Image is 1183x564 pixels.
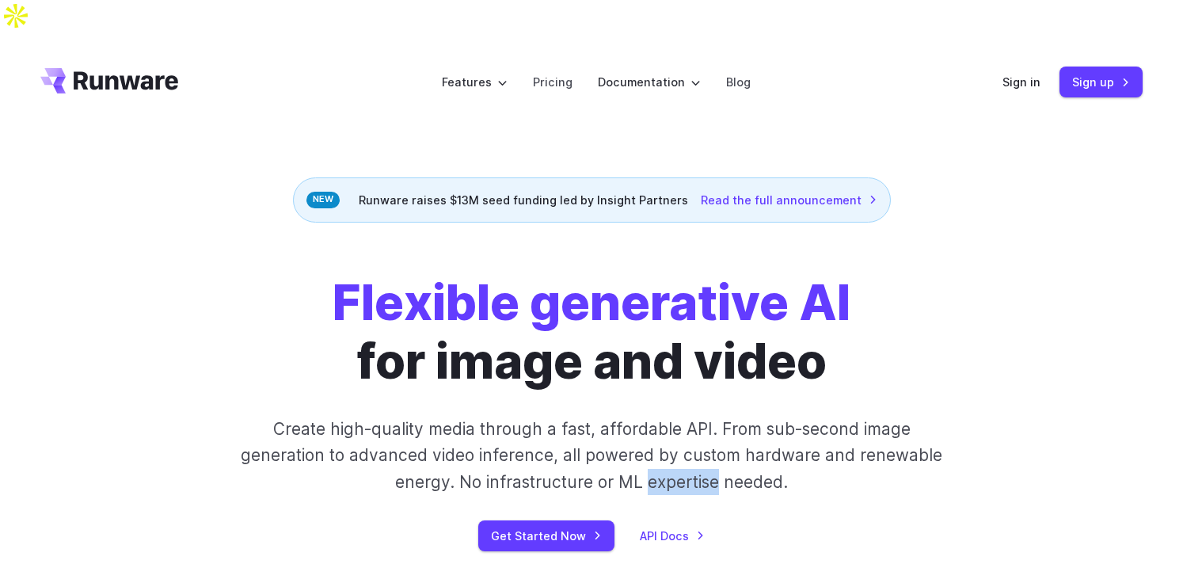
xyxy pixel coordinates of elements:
a: Pricing [533,73,572,91]
h1: for image and video [333,273,850,391]
a: Sign up [1059,67,1143,97]
p: Create high-quality media through a fast, affordable API. From sub-second image generation to adv... [239,416,945,495]
a: Read the full announcement [701,191,877,209]
a: Blog [726,73,751,91]
label: Documentation [598,73,701,91]
div: Runware raises $13M seed funding led by Insight Partners [293,177,891,223]
a: Get Started Now [478,520,614,551]
strong: Flexible generative AI [333,272,850,332]
a: Sign in [1002,73,1040,91]
a: API Docs [640,527,705,545]
label: Features [442,73,508,91]
a: Go to / [40,68,178,93]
